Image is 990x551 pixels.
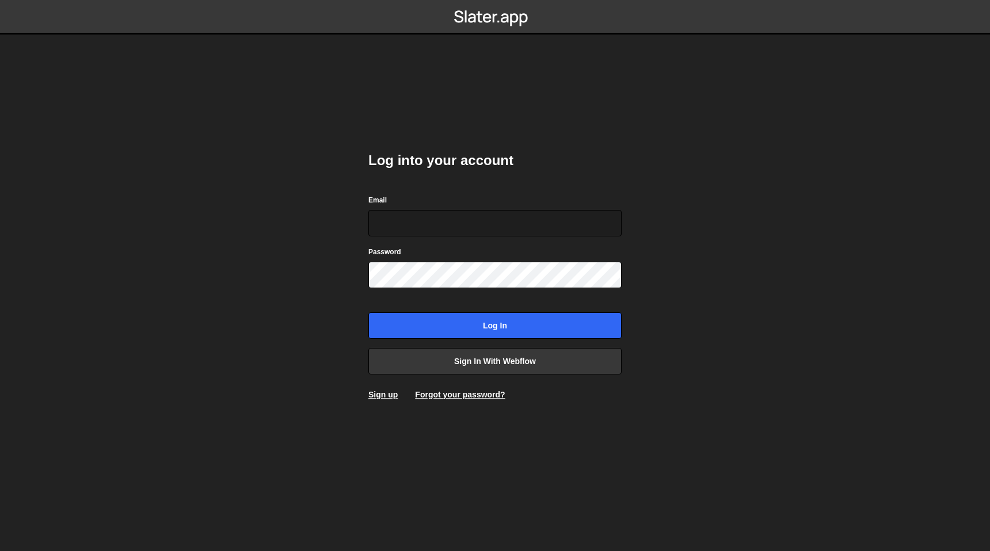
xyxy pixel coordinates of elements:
[368,348,622,374] a: Sign in with Webflow
[368,194,387,206] label: Email
[368,151,622,170] h2: Log into your account
[368,312,622,339] input: Log in
[368,246,401,258] label: Password
[368,390,398,399] a: Sign up
[415,390,505,399] a: Forgot your password?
